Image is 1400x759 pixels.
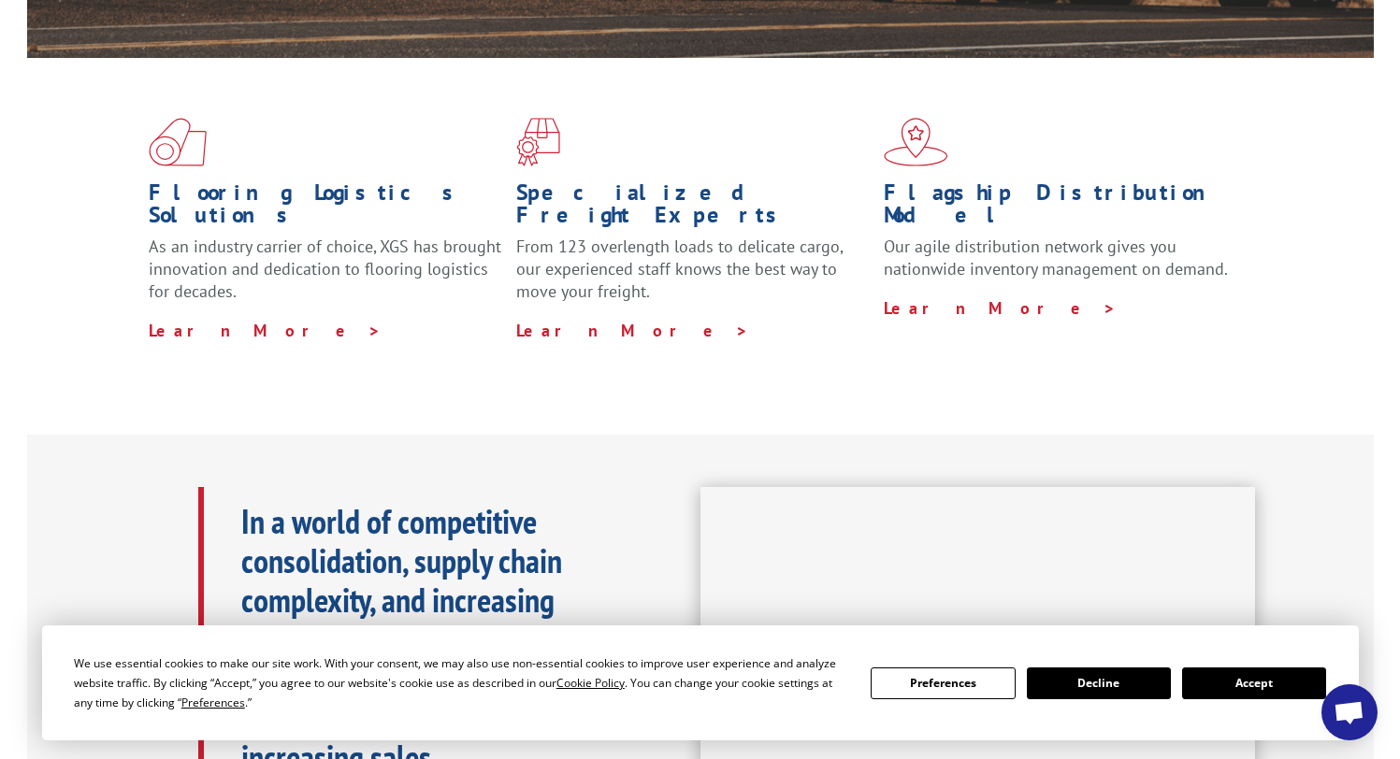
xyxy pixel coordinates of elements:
[42,625,1359,740] div: Cookie Consent Prompt
[884,181,1237,236] h1: Flagship Distribution Model
[556,675,625,691] span: Cookie Policy
[181,695,245,710] span: Preferences
[516,320,749,341] a: Learn More >
[884,236,1228,279] span: Our agile distribution network gives you nationwide inventory management on demand.
[149,118,207,166] img: xgs-icon-total-supply-chain-intelligence-red
[516,118,560,166] img: xgs-icon-focused-on-flooring-red
[871,667,1015,699] button: Preferences
[884,297,1117,319] a: Learn More >
[516,181,870,236] h1: Specialized Freight Experts
[884,118,948,166] img: xgs-icon-flagship-distribution-model-red
[149,320,382,341] a: Learn More >
[149,181,502,236] h1: Flooring Logistics Solutions
[1321,684,1378,740] div: Open chat
[1027,667,1171,699] button: Decline
[1182,667,1326,699] button: Accept
[149,236,501,302] span: As an industry carrier of choice, XGS has brought innovation and dedication to flooring logistics...
[74,653,848,712] div: We use essential cookies to make our site work. With your consent, we may also use non-essential ...
[516,236,870,319] p: From 123 overlength loads to delicate cargo, our experienced staff knows the best way to move you...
